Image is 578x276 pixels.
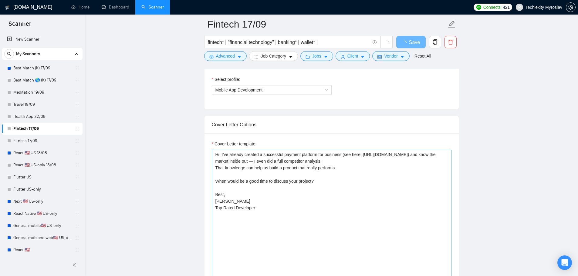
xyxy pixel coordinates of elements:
[312,53,321,59] span: Jobs
[372,51,409,61] button: idcardVendorcaret-down
[13,111,71,123] a: Health App 22/09
[75,138,79,143] span: holder
[402,41,409,45] span: loading
[75,126,79,131] span: holder
[215,85,328,95] span: Mobile App Development
[483,4,502,11] span: Connects:
[208,38,370,46] input: Search Freelance Jobs...
[13,220,71,232] a: General mobile🇺🇸 US-only
[396,36,426,48] button: Save
[13,232,71,244] a: General mob and web🇺🇸 US-only - to be done
[2,33,83,45] li: New Scanner
[400,55,404,59] span: caret-down
[5,3,9,12] img: logo
[445,39,456,45] span: delete
[384,53,397,59] span: Vendor
[75,102,79,107] span: holder
[212,116,451,133] div: Cover Letter Options
[75,187,79,192] span: holder
[75,211,79,216] span: holder
[249,51,298,61] button: barsJob Categorycaret-down
[13,123,71,135] a: Fintech 17/09
[13,86,71,98] a: Meditation 19/09
[75,175,79,180] span: holder
[215,76,240,83] span: Select profile:
[141,5,164,10] a: searchScanner
[377,55,382,59] span: idcard
[75,114,79,119] span: holder
[208,17,447,32] input: Scanner name...
[75,199,79,204] span: holder
[476,5,481,10] img: upwork-logo.png
[429,36,441,48] button: copy
[16,48,40,60] span: My Scanners
[13,147,71,159] a: React 🇺🇸 US 18/08
[237,55,242,59] span: caret-down
[13,208,71,220] a: React Native 🇺🇸 US-only
[75,235,79,240] span: holder
[566,5,576,10] a: setting
[503,4,509,11] span: 421
[384,41,389,46] span: loading
[5,52,14,56] span: search
[75,78,79,83] span: holder
[212,141,257,147] label: Cover Letter template:
[409,38,420,46] span: Save
[209,55,214,59] span: setting
[373,40,377,44] span: info-circle
[557,255,572,270] div: Open Intercom Messenger
[75,163,79,168] span: holder
[216,53,235,59] span: Advanced
[75,151,79,155] span: holder
[4,19,36,32] span: Scanner
[13,171,71,183] a: Flutter US
[300,51,333,61] button: folderJobscaret-down
[13,98,71,111] a: Travel 19/09
[204,51,247,61] button: settingAdvancedcaret-down
[444,36,457,48] button: delete
[448,20,456,28] span: edit
[72,262,78,268] span: double-left
[75,248,79,252] span: holder
[75,66,79,71] span: holder
[324,55,328,59] span: caret-down
[517,5,522,9] span: user
[414,53,431,59] a: Reset All
[13,195,71,208] a: Next 🇺🇸 US-only
[102,5,129,10] a: dashboardDashboard
[75,90,79,95] span: holder
[13,159,71,171] a: React 🇺🇸 US-only 18/08
[13,244,71,256] a: React 🇺🇸
[71,5,90,10] a: homeHome
[254,55,259,59] span: bars
[13,183,71,195] a: Flutter US-only
[336,51,370,61] button: userClientcaret-down
[4,49,14,59] button: search
[289,55,293,59] span: caret-down
[13,62,71,74] a: Best Match (K) 17/09
[261,53,286,59] span: Job Category
[347,53,358,59] span: Client
[13,135,71,147] a: Fitness 17/09
[341,55,345,59] span: user
[360,55,365,59] span: caret-down
[306,55,310,59] span: folder
[7,33,78,45] a: New Scanner
[75,223,79,228] span: holder
[566,2,576,12] button: setting
[13,74,71,86] a: Best Match 🌎 (K) 17/09
[429,39,441,45] span: copy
